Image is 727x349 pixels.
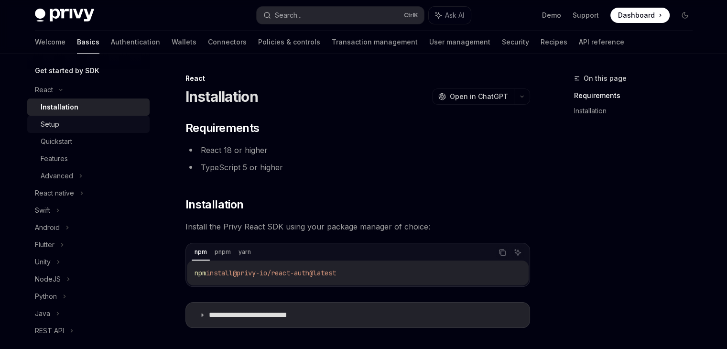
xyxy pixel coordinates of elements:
span: Ctrl K [404,11,418,19]
a: Requirements [574,88,700,103]
a: Connectors [208,31,247,54]
div: Unity [35,256,51,268]
div: Installation [41,101,78,113]
div: Swift [35,205,50,216]
div: Advanced [41,170,73,182]
a: Authentication [111,31,160,54]
li: TypeScript 5 or higher [185,161,530,174]
button: Ask AI [429,7,471,24]
div: Android [35,222,60,233]
div: Search... [275,10,302,21]
div: Python [35,291,57,302]
button: Search...CtrlK [257,7,424,24]
a: Dashboard [610,8,670,23]
a: Installation [27,98,150,116]
a: Setup [27,116,150,133]
div: pnpm [212,246,234,258]
a: Transaction management [332,31,418,54]
div: REST API [35,325,64,337]
button: Open in ChatGPT [432,88,514,105]
a: Security [502,31,529,54]
span: install [206,269,233,277]
button: Ask AI [511,246,524,259]
div: Features [41,153,68,164]
span: Installation [185,197,244,212]
div: yarn [236,246,254,258]
img: dark logo [35,9,94,22]
div: React [185,74,530,83]
li: React 18 or higher [185,143,530,157]
a: Wallets [172,31,196,54]
a: Recipes [541,31,567,54]
span: Requirements [185,120,260,136]
div: Flutter [35,239,54,251]
div: React native [35,187,74,199]
a: User management [429,31,490,54]
span: Ask AI [445,11,464,20]
span: Dashboard [618,11,655,20]
span: Install the Privy React SDK using your package manager of choice: [185,220,530,233]
div: React [35,84,53,96]
span: Open in ChatGPT [450,92,508,101]
div: Quickstart [41,136,72,147]
a: Basics [77,31,99,54]
a: API reference [579,31,624,54]
a: Welcome [35,31,65,54]
a: Support [573,11,599,20]
h5: Get started by SDK [35,65,99,76]
h1: Installation [185,88,258,105]
div: npm [192,246,210,258]
span: @privy-io/react-auth@latest [233,269,336,277]
a: Quickstart [27,133,150,150]
div: Setup [41,119,59,130]
span: npm [195,269,206,277]
div: Java [35,308,50,319]
button: Toggle dark mode [677,8,693,23]
a: Installation [574,103,700,119]
div: NodeJS [35,273,61,285]
span: On this page [584,73,627,84]
a: Features [27,150,150,167]
a: Policies & controls [258,31,320,54]
button: Copy the contents from the code block [496,246,509,259]
a: Demo [542,11,561,20]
